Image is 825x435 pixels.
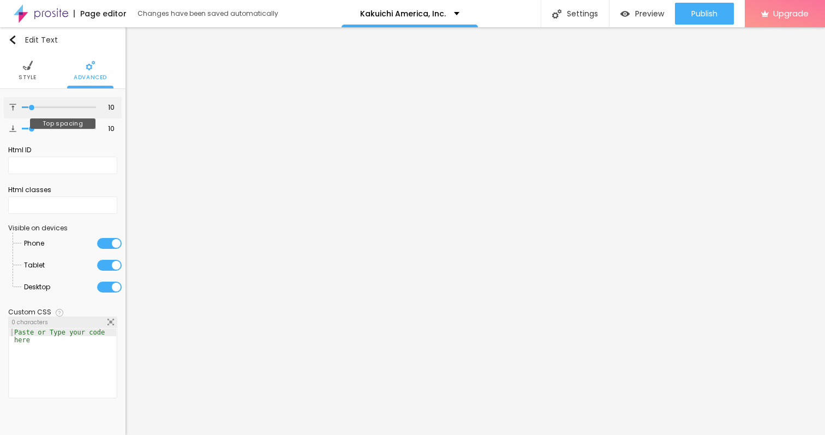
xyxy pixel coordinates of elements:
div: Edit Text [8,35,58,44]
img: Icone [552,9,561,19]
img: view-1.svg [620,9,630,19]
div: Html ID [8,145,117,155]
img: Icone [23,61,33,70]
iframe: Editor [125,27,825,435]
span: Publish [691,9,718,18]
span: Preview [635,9,664,18]
button: Publish [675,3,734,25]
p: Kakuichi America, Inc. [360,10,446,17]
div: Html classes [8,185,117,195]
span: Phone [24,233,44,254]
img: Icone [9,104,16,111]
img: Icone [9,125,16,132]
div: Visible on devices [8,225,117,231]
img: Icone [8,35,17,44]
span: Advanced [74,75,107,80]
div: 0 characters [9,317,117,328]
button: Preview [609,3,675,25]
div: Custom CSS [8,309,51,315]
div: Page editor [74,10,127,17]
span: Upgrade [773,9,809,18]
span: Desktop [24,276,50,298]
img: Icone [107,319,114,325]
img: Icone [86,61,95,70]
div: Paste or Type your code here [9,329,116,344]
div: Changes have been saved automatically [137,10,278,17]
span: Tablet [24,254,45,276]
img: Icone [56,309,63,317]
span: Style [19,75,37,80]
